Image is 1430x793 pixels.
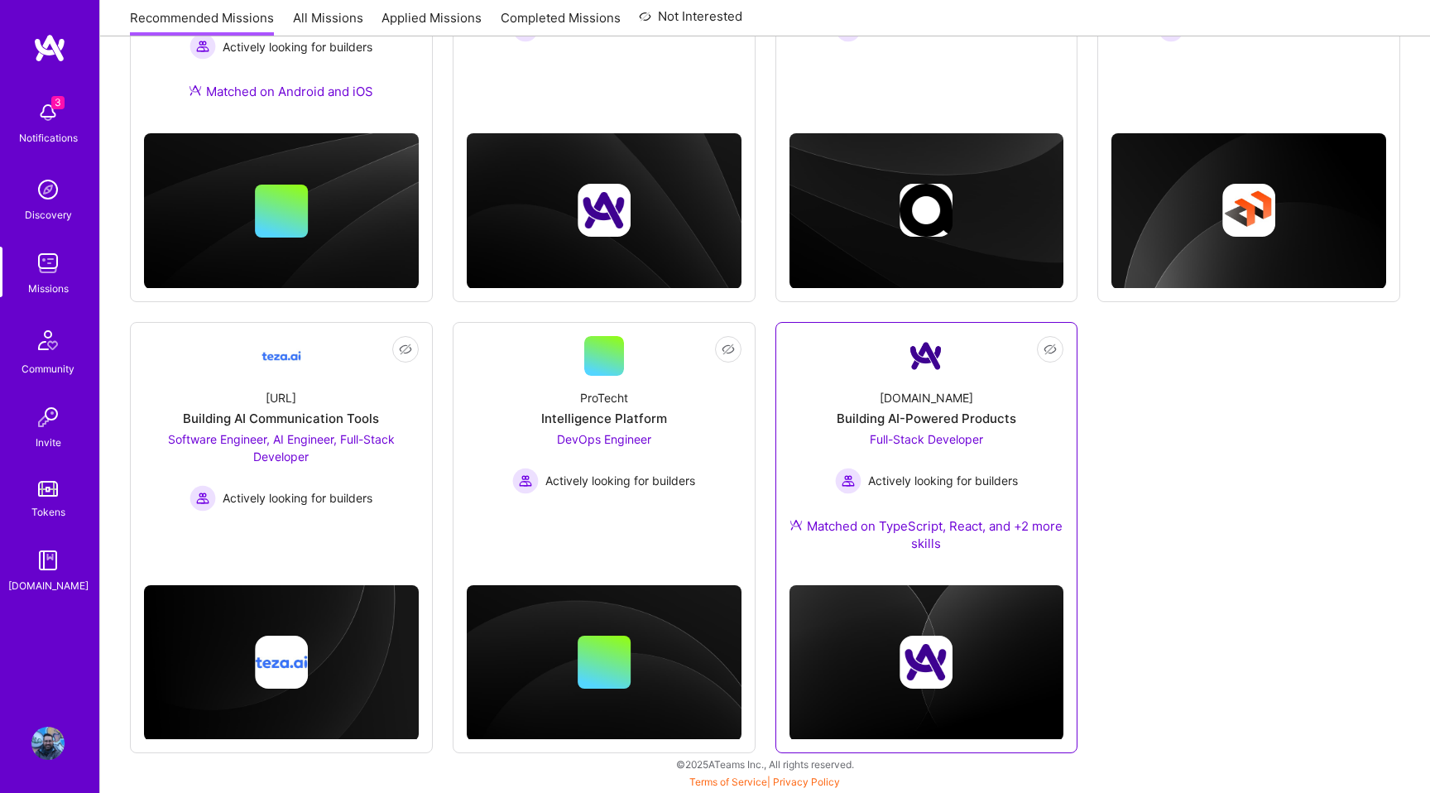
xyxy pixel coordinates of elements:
[190,485,216,512] img: Actively looking for builders
[255,636,308,689] img: Company logo
[223,38,372,55] span: Actively looking for builders
[837,410,1016,427] div: Building AI-Powered Products
[1044,343,1057,356] i: icon EyeClosed
[38,481,58,497] img: tokens
[399,343,412,356] i: icon EyeClosed
[144,336,419,531] a: Company Logo[URL]Building AI Communication ToolsSoftware Engineer, AI Engineer, Full-Stack Develo...
[144,585,419,741] img: cover
[789,133,1064,289] img: cover
[467,133,741,289] img: cover
[639,7,742,36] a: Not Interested
[31,247,65,280] img: teamwork
[868,472,1018,489] span: Actively looking for builders
[51,96,65,109] span: 3
[880,389,973,406] div: [DOMAIN_NAME]
[467,336,741,531] a: ProTechtIntelligence PlatformDevOps Engineer Actively looking for buildersActively looking for bu...
[870,432,983,446] span: Full-Stack Developer
[722,343,735,356] i: icon EyeClosed
[168,432,395,464] span: Software Engineer, AI Engineer, Full-Stack Developer
[31,401,65,434] img: Invite
[789,517,1064,552] div: Matched on TypeScript, React, and +2 more skills
[189,83,373,100] div: Matched on Android and iOS
[557,432,651,446] span: DevOps Engineer
[578,184,631,237] img: Company logo
[31,544,65,577] img: guide book
[144,133,419,289] img: cover
[789,336,1064,572] a: Company Logo[DOMAIN_NAME]Building AI-Powered ProductsFull-Stack Developer Actively looking for bu...
[266,389,296,406] div: [URL]
[835,468,861,494] img: Actively looking for builders
[19,129,78,147] div: Notifications
[8,577,89,594] div: [DOMAIN_NAME]
[580,389,628,406] div: ProTecht
[467,585,741,741] img: cover
[900,636,953,689] img: Company logo
[689,776,840,788] span: |
[31,96,65,129] img: bell
[31,173,65,206] img: discovery
[99,743,1430,785] div: © 2025 ATeams Inc., All rights reserved.
[689,776,767,788] a: Terms of Service
[28,280,69,297] div: Missions
[1111,133,1386,289] img: cover
[906,336,946,376] img: Company Logo
[183,410,379,427] div: Building AI Communication Tools
[381,9,482,36] a: Applied Missions
[190,33,216,60] img: Actively looking for builders
[262,336,301,376] img: Company Logo
[512,468,539,494] img: Actively looking for builders
[31,503,65,521] div: Tokens
[789,585,1064,741] img: cover
[33,33,66,63] img: logo
[293,9,363,36] a: All Missions
[28,320,68,360] img: Community
[31,727,65,760] img: User Avatar
[27,727,69,760] a: User Avatar
[1222,184,1275,237] img: Company logo
[789,518,803,531] img: Ateam Purple Icon
[189,84,202,97] img: Ateam Purple Icon
[501,9,621,36] a: Completed Missions
[130,9,274,36] a: Recommended Missions
[545,472,695,489] span: Actively looking for builders
[25,206,72,223] div: Discovery
[223,489,372,507] span: Actively looking for builders
[900,184,953,237] img: Company logo
[36,434,61,451] div: Invite
[773,776,840,788] a: Privacy Policy
[22,360,74,377] div: Community
[541,410,667,427] div: Intelligence Platform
